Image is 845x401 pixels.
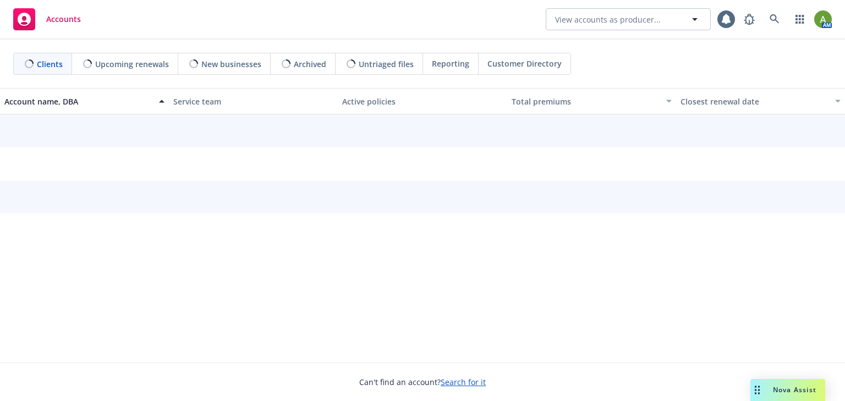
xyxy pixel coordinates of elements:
img: photo [814,10,832,28]
div: Total premiums [512,96,660,107]
button: Service team [169,88,338,114]
a: Search [764,8,786,30]
span: Reporting [432,58,469,69]
span: Untriaged files [359,58,414,70]
a: Accounts [9,4,85,35]
span: Archived [294,58,326,70]
span: Upcoming renewals [95,58,169,70]
div: Drag to move [750,379,764,401]
div: Service team [173,96,333,107]
span: Customer Directory [487,58,562,69]
span: Can't find an account? [359,376,486,388]
div: Closest renewal date [681,96,828,107]
span: New businesses [201,58,261,70]
div: Account name, DBA [4,96,152,107]
span: Clients [37,58,63,70]
span: Accounts [46,15,81,24]
button: Nova Assist [750,379,825,401]
div: Active policies [342,96,502,107]
span: Nova Assist [773,385,816,394]
a: Search for it [441,377,486,387]
a: Switch app [789,8,811,30]
button: View accounts as producer... [546,8,711,30]
button: Closest renewal date [676,88,845,114]
button: Total premiums [507,88,676,114]
span: View accounts as producer... [555,14,661,25]
button: Active policies [338,88,507,114]
a: Report a Bug [738,8,760,30]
